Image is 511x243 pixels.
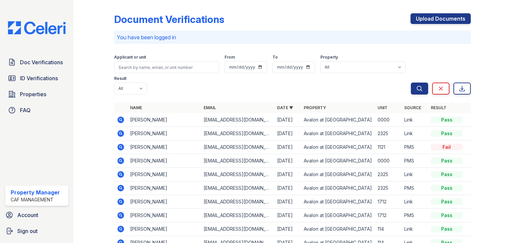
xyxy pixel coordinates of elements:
label: Applicant or unit [114,55,146,60]
div: Pass [431,157,463,164]
td: Link [402,127,428,140]
td: [PERSON_NAME] [127,168,201,181]
div: Pass [431,226,463,232]
td: Avalon at [GEOGRAPHIC_DATA] [301,140,375,154]
td: [DATE] [274,168,301,181]
td: Link [402,222,428,236]
td: 1712 [375,195,402,209]
td: [DATE] [274,140,301,154]
a: Source [404,105,421,110]
td: Avalon at [GEOGRAPHIC_DATA] [301,195,375,209]
td: Avalon at [GEOGRAPHIC_DATA] [301,113,375,127]
a: Email [204,105,216,110]
td: [DATE] [274,195,301,209]
div: Pass [431,185,463,191]
td: [PERSON_NAME] [127,181,201,195]
td: 2325 [375,168,402,181]
td: Avalon at [GEOGRAPHIC_DATA] [301,154,375,168]
td: Link [402,113,428,127]
td: [PERSON_NAME] [127,154,201,168]
span: ID Verifications [20,74,58,82]
a: Account [3,208,71,222]
td: [DATE] [274,222,301,236]
a: FAQ [5,104,68,117]
td: PMS [402,140,428,154]
div: Pass [431,130,463,137]
a: ID Verifications [5,72,68,85]
td: [DATE] [274,209,301,222]
a: Upload Documents [411,13,471,24]
td: [PERSON_NAME] [127,222,201,236]
div: Pass [431,171,463,178]
td: Link [402,168,428,181]
div: Pass [431,198,463,205]
td: Avalon at [GEOGRAPHIC_DATA] [301,168,375,181]
td: [EMAIL_ADDRESS][DOMAIN_NAME] [201,113,274,127]
td: [EMAIL_ADDRESS][DOMAIN_NAME] [201,209,274,222]
td: [PERSON_NAME] [127,127,201,140]
a: Result [431,105,446,110]
td: 2325 [375,127,402,140]
label: Result [114,76,126,81]
td: 2325 [375,181,402,195]
td: Avalon at [GEOGRAPHIC_DATA] [301,209,375,222]
td: [DATE] [274,181,301,195]
td: 1121 [375,140,402,154]
td: [EMAIL_ADDRESS][DOMAIN_NAME] [201,222,274,236]
label: To [272,55,278,60]
td: Avalon at [GEOGRAPHIC_DATA] [301,222,375,236]
div: Fail [431,144,463,150]
span: Properties [20,90,46,98]
a: Property [304,105,326,110]
a: Properties [5,88,68,101]
td: [PERSON_NAME] [127,209,201,222]
a: Unit [378,105,388,110]
td: [PERSON_NAME] [127,195,201,209]
td: Link [402,195,428,209]
a: Doc Verifications [5,56,68,69]
td: [EMAIL_ADDRESS][DOMAIN_NAME] [201,168,274,181]
div: CAF Management [11,196,60,203]
label: From [225,55,235,60]
a: Sign out [3,224,71,238]
td: 1712 [375,209,402,222]
td: [EMAIL_ADDRESS][DOMAIN_NAME] [201,154,274,168]
a: Date ▼ [277,105,293,110]
span: FAQ [20,106,31,114]
span: Account [17,211,38,219]
td: [DATE] [274,113,301,127]
span: Doc Verifications [20,58,63,66]
td: [EMAIL_ADDRESS][DOMAIN_NAME] [201,195,274,209]
td: Avalon at [GEOGRAPHIC_DATA] [301,127,375,140]
td: [EMAIL_ADDRESS][DOMAIN_NAME] [201,140,274,154]
td: 114 [375,222,402,236]
td: [EMAIL_ADDRESS][DOMAIN_NAME] [201,127,274,140]
label: Property [320,55,338,60]
td: Avalon at [GEOGRAPHIC_DATA] [301,181,375,195]
div: Pass [431,212,463,219]
td: [DATE] [274,127,301,140]
div: Document Verifications [114,13,224,25]
td: PMS [402,154,428,168]
input: Search by name, email, or unit number [114,61,219,73]
td: 0000 [375,113,402,127]
div: Pass [431,117,463,123]
td: [DATE] [274,154,301,168]
a: Name [130,105,142,110]
td: [EMAIL_ADDRESS][DOMAIN_NAME] [201,181,274,195]
td: [PERSON_NAME] [127,140,201,154]
span: Sign out [17,227,38,235]
td: PMS [402,209,428,222]
img: CE_Logo_Blue-a8612792a0a2168367f1c8372b55b34899dd931a85d93a1a3d3e32e68fde9ad4.png [3,21,71,34]
td: PMS [402,181,428,195]
p: You have been logged in [117,33,468,41]
td: [PERSON_NAME] [127,113,201,127]
td: 0000 [375,154,402,168]
div: Property Manager [11,188,60,196]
